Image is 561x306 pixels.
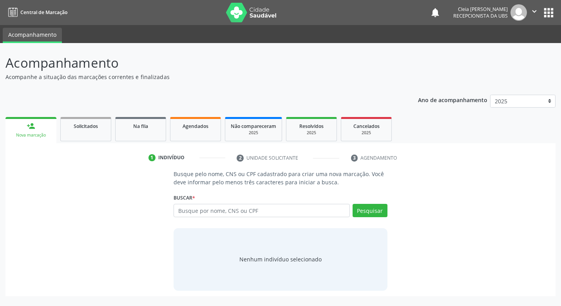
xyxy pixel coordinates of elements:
[453,13,508,19] span: Recepcionista da UBS
[5,73,391,81] p: Acompanhe a situação das marcações correntes e finalizadas
[527,4,542,21] button: 
[453,6,508,13] div: Cleia [PERSON_NAME]
[530,7,539,16] i: 
[3,28,62,43] a: Acompanhamento
[353,123,380,130] span: Cancelados
[11,132,51,138] div: Nova marcação
[5,53,391,73] p: Acompanhamento
[133,123,148,130] span: Na fila
[418,95,487,104] p: Ano de acompanhamento
[353,204,387,217] button: Pesquisar
[430,7,441,18] button: notifications
[231,123,276,130] span: Não compareceram
[20,9,67,16] span: Central de Marcação
[148,154,156,161] div: 1
[174,192,195,204] label: Buscar
[347,130,386,136] div: 2025
[299,123,324,130] span: Resolvidos
[174,170,387,186] p: Busque pelo nome, CNS ou CPF cadastrado para criar uma nova marcação. Você deve informar pelo men...
[183,123,208,130] span: Agendados
[292,130,331,136] div: 2025
[510,4,527,21] img: img
[5,6,67,19] a: Central de Marcação
[27,122,35,130] div: person_add
[174,204,349,217] input: Busque por nome, CNS ou CPF
[231,130,276,136] div: 2025
[239,255,322,263] div: Nenhum indivíduo selecionado
[542,6,556,20] button: apps
[158,154,185,161] div: Indivíduo
[74,123,98,130] span: Solicitados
